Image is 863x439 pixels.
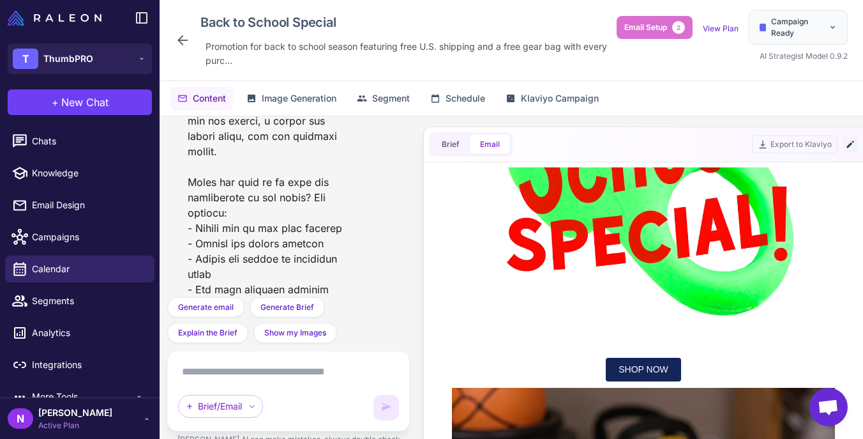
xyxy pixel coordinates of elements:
[521,91,599,105] span: Klaviyo Campaign
[470,135,510,154] button: Email
[38,420,112,431] span: Active Plan
[260,302,314,313] span: Generate Brief
[372,91,410,105] span: Segment
[32,262,144,276] span: Calendar
[5,128,154,155] a: Chats
[843,137,858,152] button: Edit Email
[5,224,154,250] a: Campaigns
[178,302,234,313] span: Generate email
[8,10,101,26] img: Raleon Logo
[253,323,337,343] button: Show my Images
[43,52,93,66] span: ThumbPRO
[752,135,837,153] button: Export to Klaviyo
[250,297,325,318] button: Generate Brief
[624,22,667,33] span: Email Setup
[771,16,823,39] span: Campaign Ready
[178,395,263,418] div: Brief/Email
[5,351,154,378] a: Integrations
[32,294,144,308] span: Segments
[206,40,612,68] span: Promotion for back to school season featuring free U.S. shipping and a free gear bag with every p...
[32,326,144,340] span: Analytics
[178,327,237,339] span: Explain the Brief
[5,288,154,314] a: Segments
[32,198,144,212] span: Email Design
[423,86,493,111] button: Schedule
[239,86,344,111] button: Image Generation
[8,89,152,115] button: +New Chat
[38,406,112,420] span: [PERSON_NAME]
[161,190,237,214] a: SHOP NOW
[32,390,134,404] span: More Tools
[431,135,470,154] button: Brief
[195,10,617,35] div: Click to edit campaign name
[446,91,485,105] span: Schedule
[32,134,144,148] span: Chats
[193,91,226,105] span: Content
[498,86,606,111] button: Klaviyo Campaign
[170,86,234,111] button: Content
[13,49,38,69] div: T
[52,95,59,110] span: +
[200,37,617,70] div: Click to edit description
[672,21,685,34] span: 2
[32,230,144,244] span: Campaigns
[61,95,109,110] span: New Chat
[5,256,154,282] a: Calendar
[703,24,739,33] a: View Plan
[349,86,417,111] button: Segment
[262,91,336,105] span: Image Generation
[5,320,154,346] a: Analytics
[264,327,326,339] span: Show my Images
[8,43,152,74] button: TThumbPRO
[5,192,154,219] a: Email Design
[5,160,154,187] a: Knowledge
[8,408,33,429] div: N
[32,358,144,372] span: Integrations
[617,16,693,39] button: Email Setup2
[167,297,244,318] button: Generate email
[167,323,248,343] button: Explain the Brief
[32,166,144,180] span: Knowledge
[809,388,848,426] a: Open chat
[760,51,848,61] span: AI Strategist Model 0.9.2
